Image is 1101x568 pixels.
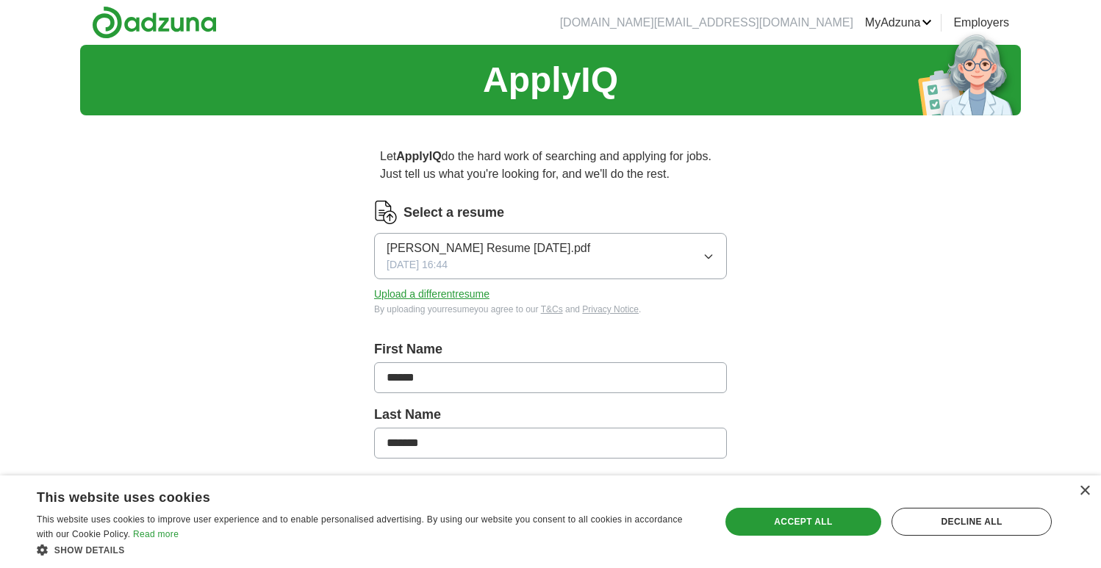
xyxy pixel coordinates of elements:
img: Adzuna logo [92,6,217,39]
div: Decline all [892,508,1052,536]
a: Read more, opens a new window [133,529,179,539]
strong: ApplyIQ [396,150,441,162]
a: MyAdzuna [865,14,933,32]
div: Show details [37,542,700,557]
li: [DOMAIN_NAME][EMAIL_ADDRESS][DOMAIN_NAME] [560,14,853,32]
a: Privacy Notice [582,304,639,314]
div: Accept all [725,508,881,536]
span: This website uses cookies to improve user experience and to enable personalised advertising. By u... [37,514,683,539]
button: [PERSON_NAME] Resume [DATE].pdf[DATE] 16:44 [374,233,727,279]
p: Let do the hard work of searching and applying for jobs. Just tell us what you're looking for, an... [374,142,727,189]
div: By uploading your resume you agree to our and . [374,303,727,316]
a: T&Cs [541,304,563,314]
h1: ApplyIQ [483,54,618,107]
label: Select a resume [404,203,504,223]
label: Last Name [374,405,727,425]
span: Show details [54,545,125,556]
label: First Name [374,339,727,359]
span: [PERSON_NAME] Resume [DATE].pdf [387,240,590,257]
div: This website uses cookies [37,484,663,506]
div: Close [1079,486,1090,497]
button: Upload a differentresume [374,287,489,302]
img: CV Icon [374,201,398,224]
span: [DATE] 16:44 [387,257,448,273]
a: Employers [953,14,1009,32]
